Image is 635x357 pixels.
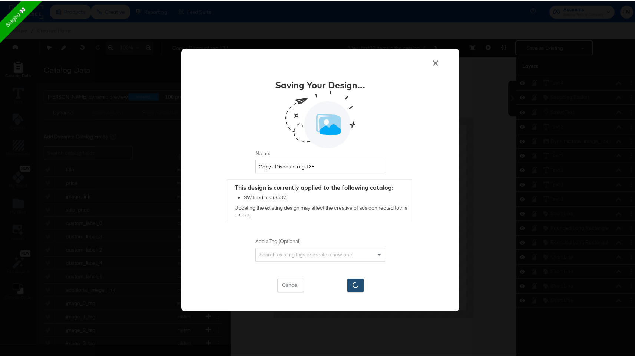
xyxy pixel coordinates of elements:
[227,178,412,220] div: Updating the existing design may affect the creative of ads connected to this catalog .
[235,182,408,190] div: This design is currently applied to the following catalog:
[275,77,366,90] div: Saving Your Design...
[256,247,385,259] div: Search existing tags or create a new one
[277,277,304,291] button: Cancel
[255,236,385,243] label: Add a Tag (Optional):
[255,148,385,155] label: Name:
[244,193,408,200] div: SW feed test ( 3532 )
